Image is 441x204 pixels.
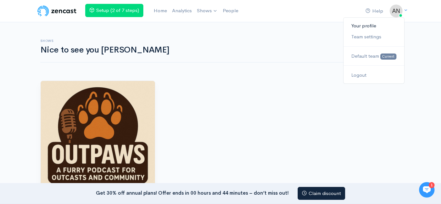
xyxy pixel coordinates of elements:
[220,4,241,18] a: People
[344,51,404,62] a: Default team Current
[390,5,403,17] img: ...
[85,4,143,17] a: Setup (2 of 7 steps)
[298,187,345,200] a: Claim discount
[10,31,119,42] h1: Hi 👋
[9,111,120,118] p: Find an answer quickly
[40,45,346,55] h1: Nice to see you [PERSON_NAME]
[10,43,119,74] h2: Just let us know if you need anything and we'll be happy to help! 🙂
[363,4,386,18] a: Help
[194,4,220,18] a: Shows
[151,4,169,18] a: Home
[344,31,404,43] a: Team settings
[344,20,404,32] a: Your profile
[351,53,379,59] span: Default team
[10,85,119,98] button: New conversation
[19,121,115,134] input: Search articles
[42,89,77,94] span: New conversation
[40,39,346,43] h6: Shows
[344,70,404,81] a: Logout
[41,81,155,195] img: OutPaws
[96,189,289,196] strong: Get 30% off annual plans! Offer ends in 00 hours and 44 minutes – don’t miss out!
[380,53,396,60] span: Current
[169,4,194,18] a: Analytics
[36,5,77,17] img: ZenCast Logo
[419,182,435,198] iframe: gist-messenger-bubble-iframe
